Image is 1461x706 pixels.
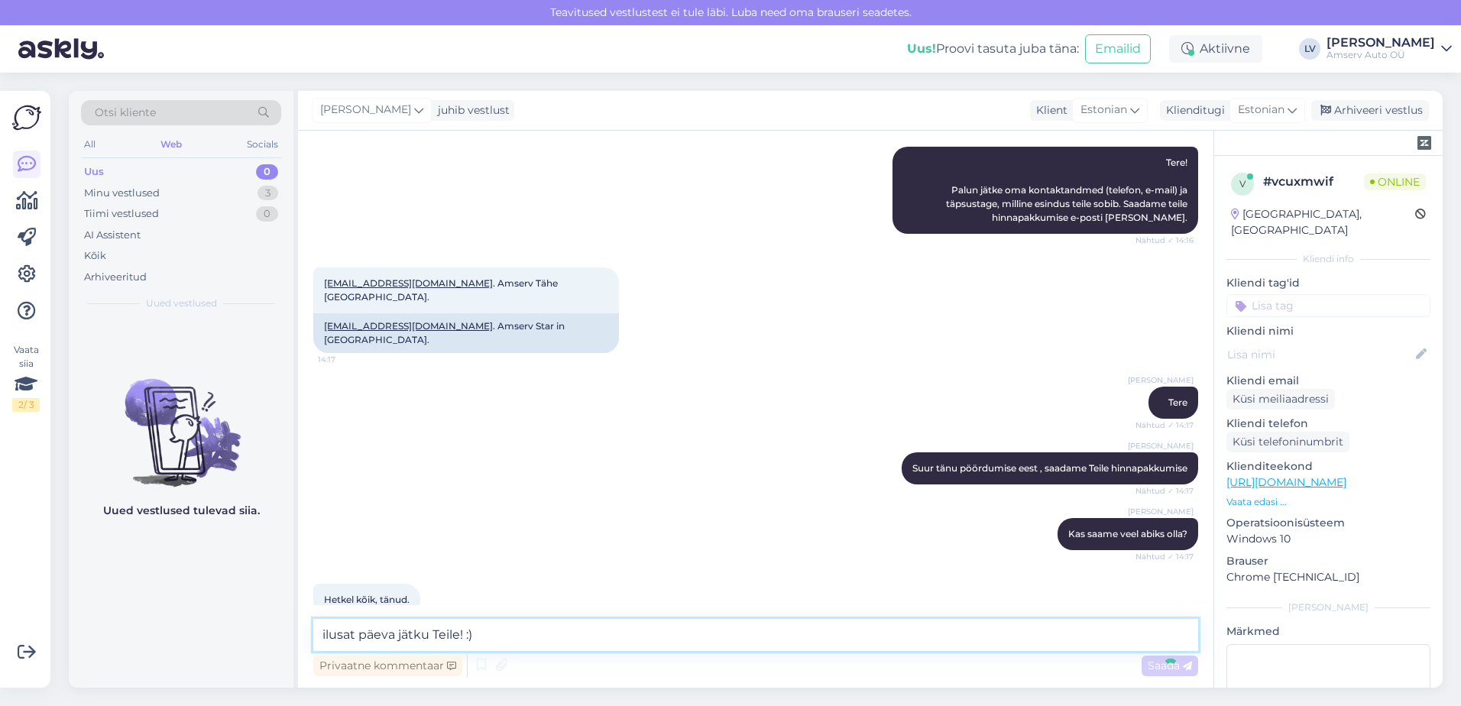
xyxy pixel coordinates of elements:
[324,594,410,605] span: Hetkel kõik, tänud.
[1226,623,1430,640] p: Märkmed
[157,134,185,154] div: Web
[946,157,1190,223] span: Tere! Palun jätke oma kontaktandmed (telefon, e-mail) ja täpsustage, milline esindus teile sobib....
[1238,102,1284,118] span: Estonian
[1135,419,1194,431] span: Nähtud ✓ 14:17
[320,102,411,118] span: [PERSON_NAME]
[1135,485,1194,497] span: Nähtud ✓ 14:17
[313,313,619,353] div: . Amserv Star in [GEOGRAPHIC_DATA].
[256,164,278,180] div: 0
[1226,373,1430,389] p: Kliendi email
[1169,35,1262,63] div: Aktiivne
[95,105,156,121] span: Otsi kliente
[84,228,141,243] div: AI Assistent
[1226,531,1430,547] p: Windows 10
[1160,102,1225,118] div: Klienditugi
[1128,506,1194,517] span: [PERSON_NAME]
[1263,173,1364,191] div: # vcuxmwif
[1226,275,1430,291] p: Kliendi tag'id
[81,134,99,154] div: All
[84,206,159,222] div: Tiimi vestlused
[912,462,1187,474] span: Suur tänu pöördumise eest , saadame Teile hinnapakkumise
[1168,397,1187,408] span: Tere
[1327,49,1435,61] div: Amserv Auto OÜ
[1226,495,1430,509] p: Vaata edasi ...
[1417,136,1431,150] img: zendesk
[12,103,41,132] img: Askly Logo
[1364,173,1426,190] span: Online
[1327,37,1435,49] div: [PERSON_NAME]
[1128,440,1194,452] span: [PERSON_NAME]
[256,206,278,222] div: 0
[324,277,560,303] span: . Amserv Tähe [GEOGRAPHIC_DATA].
[12,398,40,412] div: 2 / 3
[1226,601,1430,614] div: [PERSON_NAME]
[1226,389,1335,410] div: Küsi meiliaadressi
[12,343,40,412] div: Vaata siia
[1226,323,1430,339] p: Kliendi nimi
[1068,528,1187,539] span: Kas saame veel abiks olla?
[1080,102,1127,118] span: Estonian
[318,354,375,365] span: 14:17
[258,186,278,201] div: 3
[1030,102,1067,118] div: Klient
[1311,100,1429,121] div: Arhiveeri vestlus
[1226,252,1430,266] div: Kliendi info
[1226,515,1430,531] p: Operatsioonisüsteem
[244,134,281,154] div: Socials
[432,102,510,118] div: juhib vestlust
[1299,38,1320,60] div: LV
[1128,374,1194,386] span: [PERSON_NAME]
[1231,206,1415,238] div: [GEOGRAPHIC_DATA], [GEOGRAPHIC_DATA]
[1226,553,1430,569] p: Brauser
[1327,37,1452,61] a: [PERSON_NAME]Amserv Auto OÜ
[84,270,147,285] div: Arhiveeritud
[146,296,217,310] span: Uued vestlused
[1135,551,1194,562] span: Nähtud ✓ 14:17
[1226,569,1430,585] p: Chrome [TECHNICAL_ID]
[103,503,260,519] p: Uued vestlused tulevad siia.
[1239,178,1246,189] span: v
[84,186,160,201] div: Minu vestlused
[84,248,106,264] div: Kõik
[69,351,293,489] img: No chats
[84,164,104,180] div: Uus
[1135,235,1194,246] span: Nähtud ✓ 14:16
[324,320,493,332] a: [EMAIL_ADDRESS][DOMAIN_NAME]
[907,40,1079,58] div: Proovi tasuta juba täna:
[1226,432,1349,452] div: Küsi telefoninumbrit
[907,41,936,56] b: Uus!
[1226,458,1430,474] p: Klienditeekond
[1226,416,1430,432] p: Kliendi telefon
[1085,34,1151,63] button: Emailid
[324,277,493,289] a: [EMAIL_ADDRESS][DOMAIN_NAME]
[1227,346,1413,363] input: Lisa nimi
[1226,294,1430,317] input: Lisa tag
[1226,475,1346,489] a: [URL][DOMAIN_NAME]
